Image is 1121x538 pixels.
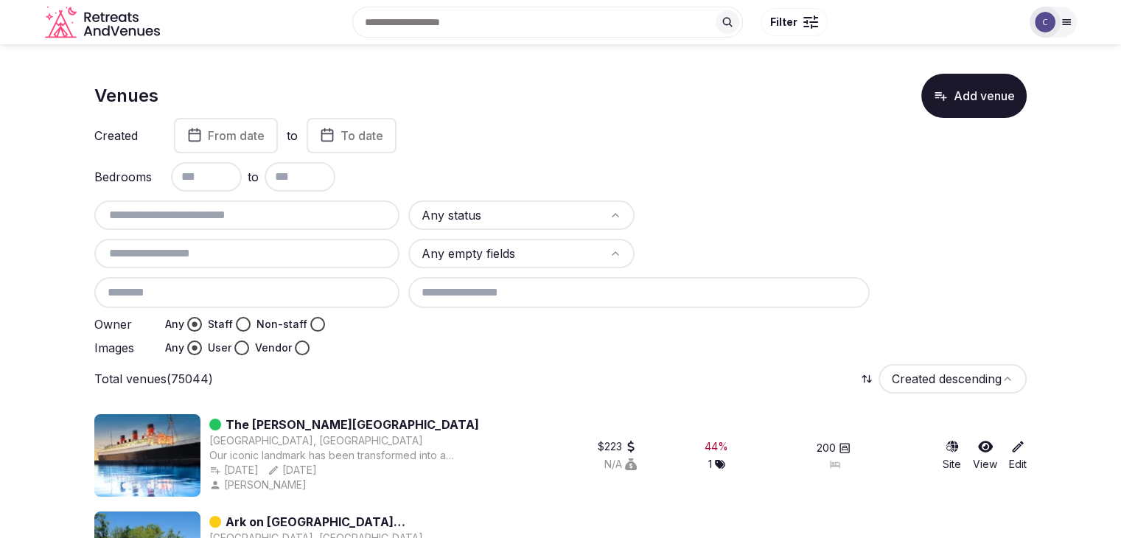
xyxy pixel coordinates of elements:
[94,130,153,142] label: Created
[708,457,725,472] button: 1
[268,463,317,478] button: [DATE]
[94,83,158,108] h1: Venues
[208,317,233,332] label: Staff
[94,171,153,183] label: Bedrooms
[1035,12,1055,32] img: Catherine Mesina
[45,6,163,39] a: Visit the homepage
[167,483,172,488] button: Go to slide 5
[1009,439,1027,472] a: Edit
[598,439,637,454] button: $223
[174,118,278,153] button: From date
[287,127,298,144] label: to
[761,8,828,36] button: Filter
[604,457,637,472] button: N/A
[157,483,161,488] button: Go to slide 4
[226,513,481,531] a: Ark on [GEOGRAPHIC_DATA][PERSON_NAME]
[226,416,479,433] a: The [PERSON_NAME][GEOGRAPHIC_DATA]
[307,118,397,153] button: To date
[341,128,383,143] span: To date
[209,463,259,478] button: [DATE]
[45,6,163,39] svg: Retreats and Venues company logo
[255,340,292,355] label: Vendor
[770,15,797,29] span: Filter
[136,483,141,488] button: Go to slide 2
[94,371,213,387] p: Total venues (75044)
[208,340,231,355] label: User
[209,433,423,448] button: [GEOGRAPHIC_DATA], [GEOGRAPHIC_DATA]
[94,318,153,330] label: Owner
[94,342,153,354] label: Images
[122,483,132,489] button: Go to slide 1
[209,448,481,463] div: Our iconic landmark has been transformed into a luxurious destination offering guests an extraord...
[921,74,1027,118] button: Add venue
[973,439,997,472] a: View
[817,441,836,455] span: 200
[147,483,151,488] button: Go to slide 3
[208,128,265,143] span: From date
[248,168,259,186] span: to
[817,441,851,455] button: 200
[209,478,310,492] button: [PERSON_NAME]
[705,439,728,454] div: 44 %
[94,414,200,497] img: Featured image for The Queen Mary Hotel
[943,439,961,472] a: Site
[256,317,307,332] label: Non-staff
[165,317,184,332] label: Any
[165,340,184,355] label: Any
